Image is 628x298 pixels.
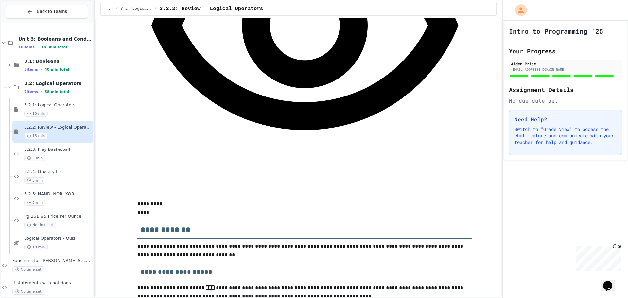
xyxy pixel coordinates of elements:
[12,258,92,264] span: Functions for [PERSON_NAME] Stick Figure
[511,61,620,67] div: Aiden Price
[3,3,45,42] div: Chat with us now!Close
[44,90,69,94] span: 58 min total
[24,90,38,94] span: 7 items
[509,46,622,56] h2: Your Progress
[509,85,622,94] h2: Assignment Details
[24,222,56,228] span: No time set
[155,6,157,11] span: /
[160,5,263,13] span: 3.2.2: Review - Logical Operators
[12,289,44,295] span: No time set
[24,58,92,64] span: 3.1: Booleans
[601,272,621,291] iframe: chat widget
[511,67,620,72] div: [EMAIL_ADDRESS][DOMAIN_NAME]
[515,115,617,123] h3: Need Help?
[24,191,92,197] span: 3.2.5: NAND, NOR, XOR
[24,133,48,139] span: 15 min
[24,111,48,117] span: 10 min
[115,6,118,11] span: /
[6,5,88,19] button: Back to Teams
[24,80,92,86] span: 3.2: Logical Operators
[121,6,152,11] span: 3.2: Logical Operators
[106,6,113,11] span: ...
[12,280,92,286] span: If statements with hot dogs
[24,67,38,72] span: 3 items
[24,102,92,108] span: 3.2.1: Logical Operators
[24,125,92,130] span: 3.2.2: Review - Logical Operators
[574,243,621,271] iframe: chat widget
[24,244,48,250] span: 18 min
[509,26,603,36] h1: Intro to Programming '25
[24,177,45,184] span: 5 min
[41,67,42,72] span: •
[37,8,67,15] span: Back to Teams
[24,169,92,175] span: 3.2.4: Grocery List
[44,67,69,72] span: 40 min total
[24,214,92,219] span: Pg 161 #5 Price Per Ounce
[37,44,39,50] span: •
[508,3,529,18] div: My Account
[509,97,622,105] div: No due date set
[18,45,35,49] span: 10 items
[41,89,42,94] span: •
[12,266,44,272] span: No time set
[18,36,92,42] span: Unit 3: Booleans and Conditionals
[41,45,67,49] span: 1h 38m total
[24,147,92,152] span: 3.2.3: Play Basketball
[24,155,45,161] span: 5 min
[515,126,617,146] p: Switch to "Grade View" to access the chat feature and communicate with your teacher for help and ...
[24,236,92,241] span: Logical Operators - Quiz
[24,200,45,206] span: 5 min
